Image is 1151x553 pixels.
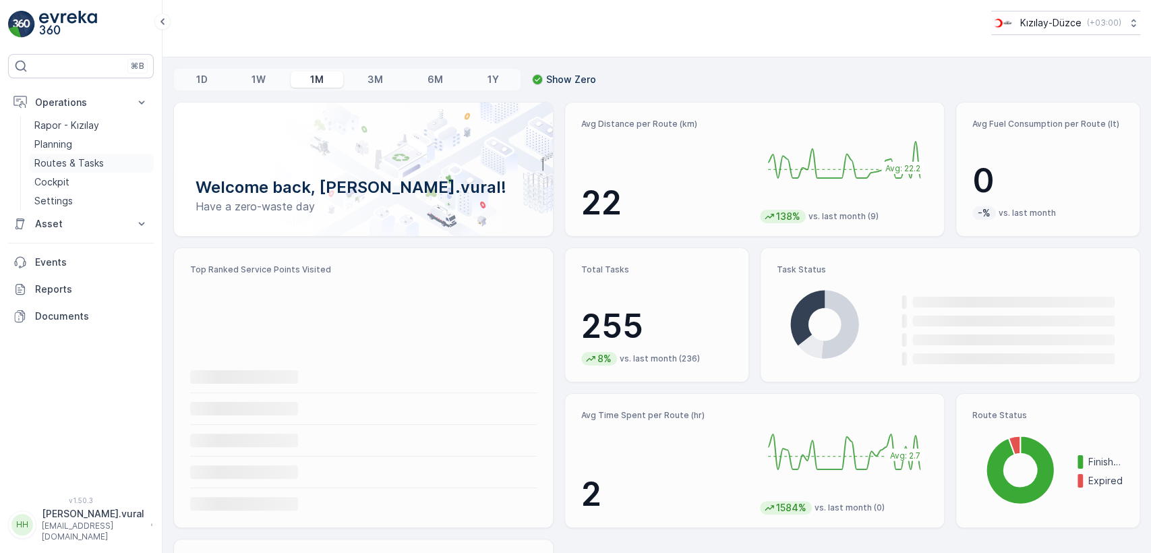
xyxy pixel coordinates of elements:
[190,264,537,275] p: Top Ranked Service Points Visited
[1088,474,1123,488] p: Expired
[8,249,154,276] a: Events
[29,154,154,173] a: Routes & Tasks
[131,61,144,71] p: ⌘B
[972,161,1123,201] p: 0
[310,73,324,86] p: 1M
[34,138,72,151] p: Planning
[991,11,1140,35] button: Kızılay-Düzce(+03:00)
[29,116,154,135] a: Rapor - Kızılay
[777,264,1123,275] p: Task Status
[35,256,148,269] p: Events
[581,183,749,223] p: 22
[972,410,1123,421] p: Route Status
[35,217,127,231] p: Asset
[581,306,732,347] p: 255
[42,521,144,542] p: [EMAIL_ADDRESS][DOMAIN_NAME]
[8,89,154,116] button: Operations
[34,156,104,170] p: Routes & Tasks
[29,135,154,154] a: Planning
[581,410,749,421] p: Avg Time Spent per Route (hr)
[815,502,885,513] p: vs. last month (0)
[546,73,596,86] p: Show Zero
[8,507,154,542] button: HH[PERSON_NAME].vural[EMAIL_ADDRESS][DOMAIN_NAME]
[196,198,531,214] p: Have a zero-waste day
[487,73,498,86] p: 1Y
[8,11,35,38] img: logo
[35,310,148,323] p: Documents
[8,276,154,303] a: Reports
[581,264,732,275] p: Total Tasks
[991,16,1015,30] img: download_svj7U3e.png
[1088,455,1123,469] p: Finished
[11,514,33,535] div: HH
[34,194,73,208] p: Settings
[8,496,154,504] span: v 1.50.3
[29,192,154,210] a: Settings
[808,211,879,222] p: vs. last month (9)
[620,353,700,364] p: vs. last month (236)
[581,119,749,129] p: Avg Distance per Route (km)
[196,177,531,198] p: Welcome back, [PERSON_NAME].vural!
[8,303,154,330] a: Documents
[35,283,148,296] p: Reports
[972,119,1123,129] p: Avg Fuel Consumption per Route (lt)
[976,206,992,220] p: -%
[29,173,154,192] a: Cockpit
[1087,18,1121,28] p: ( +03:00 )
[367,73,383,86] p: 3M
[999,208,1056,219] p: vs. last month
[34,175,69,189] p: Cockpit
[42,507,144,521] p: [PERSON_NAME].vural
[8,210,154,237] button: Asset
[581,474,749,515] p: 2
[427,73,443,86] p: 6M
[775,501,808,515] p: 1584%
[35,96,127,109] p: Operations
[252,73,266,86] p: 1W
[1020,16,1082,30] p: Kızılay-Düzce
[39,11,97,38] img: logo_light-DOdMpM7g.png
[775,210,802,223] p: 138%
[196,73,208,86] p: 1D
[596,352,613,366] p: 8%
[34,119,99,132] p: Rapor - Kızılay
